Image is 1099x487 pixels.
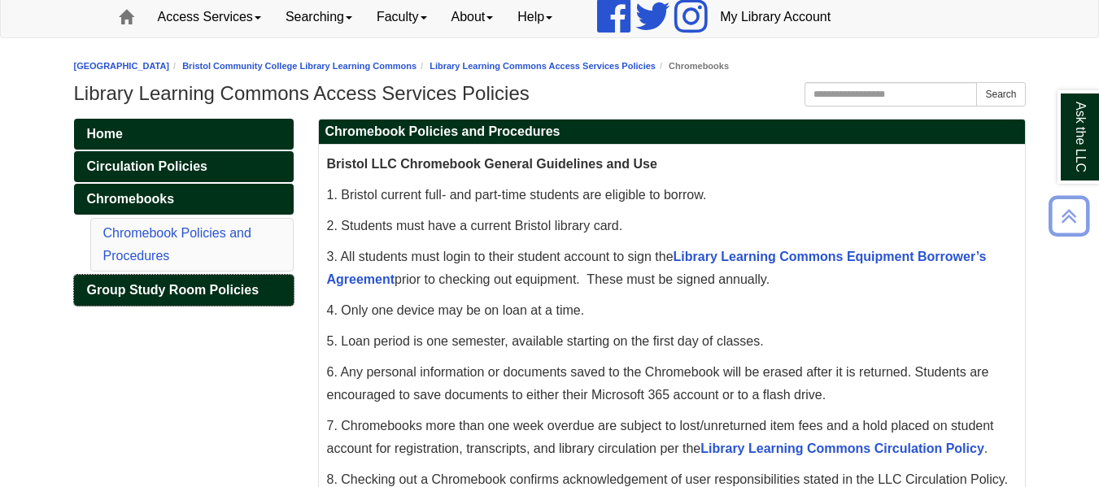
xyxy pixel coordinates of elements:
[656,59,729,74] li: Chromebooks
[976,82,1025,107] button: Search
[87,159,207,173] span: Circulation Policies
[74,61,170,71] a: [GEOGRAPHIC_DATA]
[103,226,251,263] a: Chromebook Policies and Procedures
[327,419,994,455] span: 7. Chromebooks more than one week overdue are subject to lost/unreturned item fees and a hold pla...
[327,219,623,233] span: 2. Students must have a current Bristol library card.
[700,441,984,455] a: Library Learning Commons Circulation Policy
[74,275,294,306] a: Group Study Room Policies
[87,127,123,141] span: Home
[74,151,294,182] a: Circulation Policies
[74,184,294,215] a: Chromebooks
[1043,205,1095,227] a: Back to Top
[430,61,656,71] a: Library Learning Commons Access Services Policies
[327,188,707,202] span: 1. Bristol current full- and part-time students are eligible to borrow.
[327,303,585,317] span: 4. Only one device may be on loan at a time.
[74,59,1026,74] nav: breadcrumb
[327,250,987,286] span: 3. All students must login to their student account to sign the prior to checking out equipment. ...
[327,334,764,348] span: 5. Loan period is one semester, available starting on the first day of classes.
[87,283,259,297] span: Group Study Room Policies
[74,119,294,150] a: Home
[182,61,416,71] a: Bristol Community College Library Learning Commons
[327,157,657,171] span: Bristol LLC Chromebook General Guidelines and Use
[74,119,294,306] div: Guide Pages
[327,365,989,402] span: 6. Any personal information or documents saved to the Chromebook will be erased after it is retur...
[87,192,175,206] span: Chromebooks
[319,120,1025,145] h2: Chromebook Policies and Procedures
[74,82,1026,105] h1: Library Learning Commons Access Services Policies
